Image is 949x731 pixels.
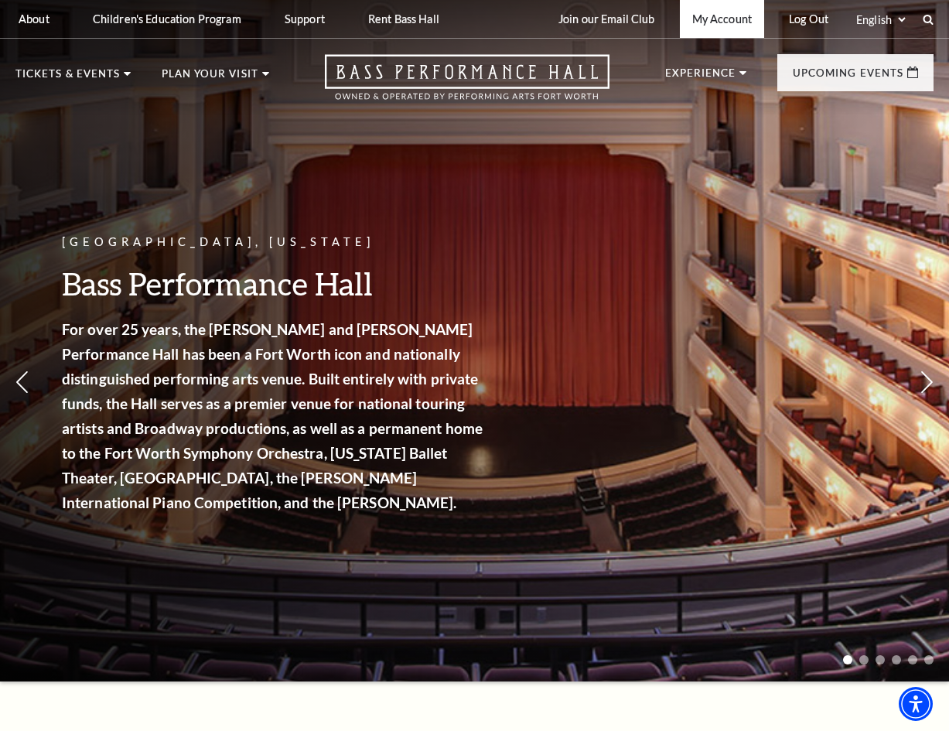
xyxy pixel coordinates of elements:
[162,69,258,87] p: Plan Your Visit
[899,687,933,721] div: Accessibility Menu
[665,68,736,87] p: Experience
[15,69,120,87] p: Tickets & Events
[62,264,487,303] h3: Bass Performance Hall
[368,12,439,26] p: Rent Bass Hall
[19,12,49,26] p: About
[269,54,665,115] a: Open this option
[93,12,241,26] p: Children's Education Program
[793,68,903,87] p: Upcoming Events
[62,233,487,252] p: [GEOGRAPHIC_DATA], [US_STATE]
[285,12,325,26] p: Support
[62,320,483,511] strong: For over 25 years, the [PERSON_NAME] and [PERSON_NAME] Performance Hall has been a Fort Worth ico...
[853,12,908,27] select: Select:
